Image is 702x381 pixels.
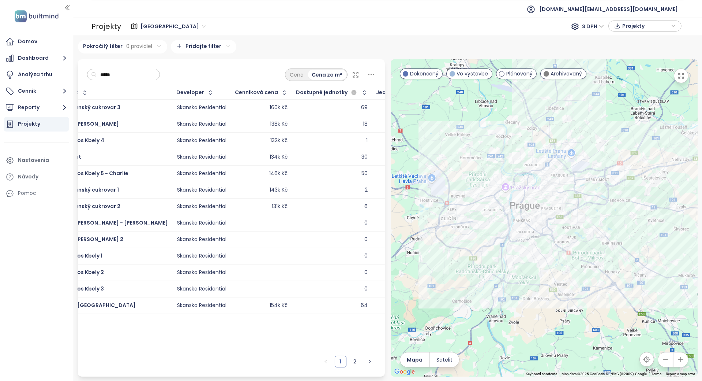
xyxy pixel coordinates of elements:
div: 134k Kč [270,154,288,160]
img: logo [12,9,61,24]
div: 30 [361,154,368,160]
button: Satelit [430,352,459,367]
li: Nasledujúca strana [364,356,376,367]
li: 2 [349,356,361,367]
span: Plánovaný [506,70,533,78]
span: Projekty [622,21,669,32]
div: Skanska Residential [177,269,226,276]
span: Vo výstavbe [457,70,488,78]
span: Map data ©2025 GeoBasis-DE/BKG (©2009), Google [562,372,647,376]
a: Čtvrť [PERSON_NAME] 2 [60,236,123,243]
a: Albatros Kbely 5 - Charlie [60,170,128,177]
button: Keyboard shortcuts [526,371,558,377]
img: Google [393,367,417,377]
div: Skanska Residential [177,236,226,243]
div: Nastavenia [18,156,49,165]
a: Modřanský cukrovar 1 [60,186,119,193]
span: Praha [140,21,206,32]
div: Dostupné jednotky [296,88,358,97]
li: 1 [335,356,346,367]
div: 132k Kč [270,137,288,144]
div: 146k Kč [269,170,288,177]
div: 6 [364,203,368,210]
a: 1 [335,356,346,367]
a: Nastavenia [4,153,69,168]
div: 18 [363,121,368,127]
span: Satelit [436,356,453,364]
a: 2 [350,356,361,367]
span: Dokončený [410,70,439,78]
a: Report a map error [666,372,695,376]
a: Čtvrť [PERSON_NAME] [60,120,119,127]
div: Pomoc [4,186,69,201]
a: Modřanský cukrovar 3 [60,104,120,111]
div: Jednotky celkom [376,90,423,95]
a: Návody [4,170,69,184]
div: Projekty [91,19,121,34]
a: Terms (opens in new tab) [652,372,662,376]
span: Dostupné jednotky [296,90,348,95]
div: 154k Kč [270,302,288,309]
div: Analýza trhu [18,70,52,79]
div: 69 [361,104,368,111]
a: Analýza trhu [4,67,69,82]
div: 0 [364,253,368,259]
span: Albatros Kbely 4 [60,137,104,144]
li: Predchádzajúca strana [320,356,332,367]
div: Skanska Residential [177,220,226,226]
div: Pokročilý filter [78,40,167,53]
div: Cena [286,70,308,80]
div: Cena za m² [308,70,346,80]
div: Skanska Residential [177,137,226,144]
span: right [368,359,372,364]
a: Domov [4,34,69,49]
button: Reporty [4,100,69,115]
button: Mapa [400,352,429,367]
div: 64 [361,302,368,309]
div: Projekty [18,119,40,129]
a: Albatros Kbely 1 [60,252,102,259]
div: 2 [365,187,368,193]
div: Skanska Residential [177,286,226,292]
div: 0 [364,286,368,292]
a: Albatros Kbely 3 [60,285,104,292]
div: Developer [177,90,204,95]
div: 143k Kč [270,187,288,193]
div: 131k Kč [272,203,288,210]
div: Skanska Residential [177,104,226,111]
span: Čtvrť [PERSON_NAME] - [PERSON_NAME] [60,219,168,226]
a: Modřanský cukrovar 2 [60,203,120,210]
div: 0 [364,236,368,243]
div: Pomoc [18,189,36,198]
div: 1 [366,137,368,144]
div: Skanska Residential [177,302,226,309]
a: Albatros Kbely 2 [60,269,104,276]
span: Mapa [407,356,423,364]
div: Skanska Residential [177,170,226,177]
div: 138k Kč [270,121,288,127]
div: Skanska Residential [177,121,226,127]
span: S DPH [582,21,604,32]
div: 160k Kč [270,104,288,111]
div: Skanska Residential [177,253,226,259]
button: right [364,356,376,367]
div: button [612,21,677,32]
div: Skanska Residential [177,187,226,193]
button: left [320,356,332,367]
div: Cenníková cena [235,90,278,95]
a: D.O.K. [GEOGRAPHIC_DATA] [60,302,136,309]
div: 0 [364,220,368,226]
div: Skanska Residential [177,203,226,210]
span: [DOMAIN_NAME][EMAIL_ADDRESS][DOMAIN_NAME] [539,0,678,18]
div: 0 [364,269,368,276]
